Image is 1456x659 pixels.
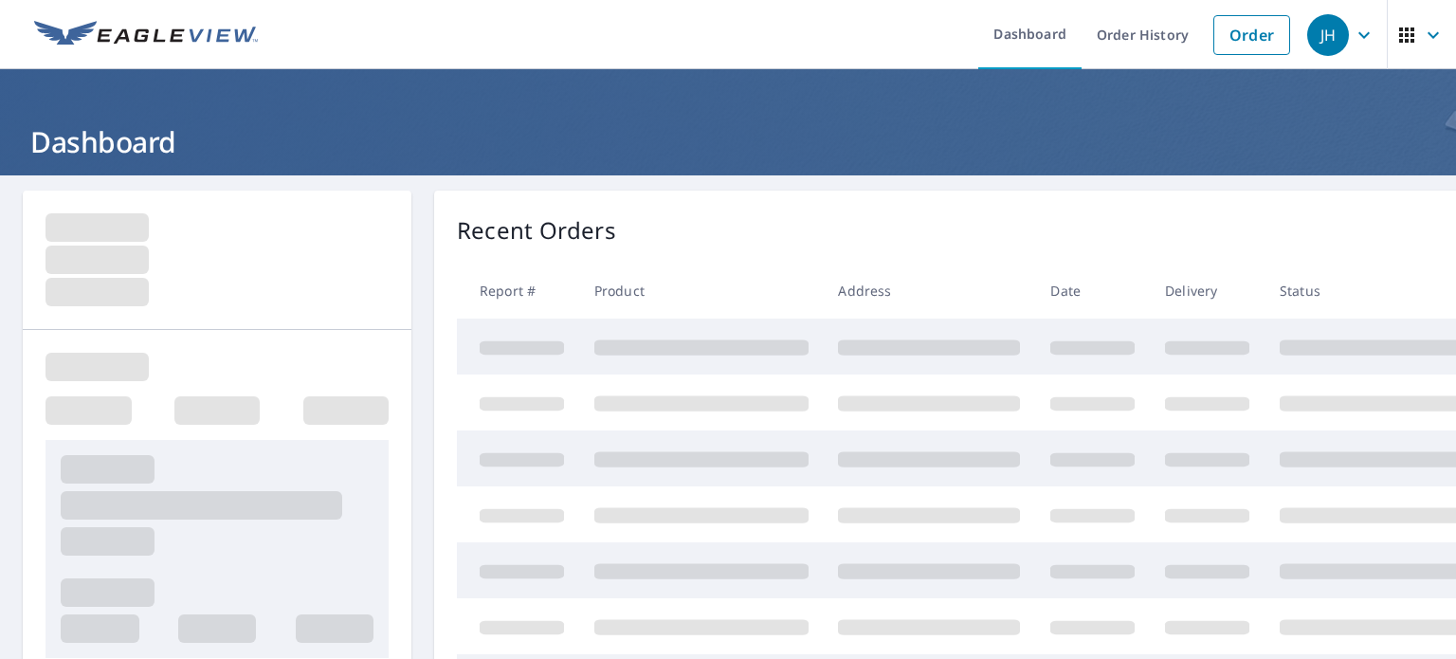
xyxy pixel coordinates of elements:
[457,263,579,319] th: Report #
[1035,263,1150,319] th: Date
[1213,15,1290,55] a: Order
[1150,263,1265,319] th: Delivery
[823,263,1035,319] th: Address
[23,122,1433,161] h1: Dashboard
[579,263,824,319] th: Product
[1307,14,1349,56] div: JH
[34,21,258,49] img: EV Logo
[457,213,616,247] p: Recent Orders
